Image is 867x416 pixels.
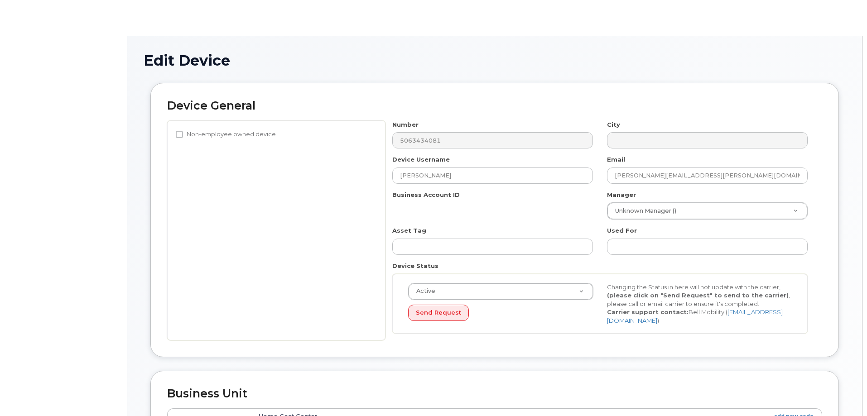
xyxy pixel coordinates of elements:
a: Unknown Manager () [607,203,807,219]
strong: (please click on "Send Request" to send to the carrier) [607,292,789,299]
label: Device Status [392,262,438,270]
span: Unknown Manager () [610,207,676,215]
strong: Carrier support contact: [607,308,689,316]
label: Used For [607,226,637,235]
label: City [607,120,620,129]
label: Email [607,155,625,164]
h2: Device General [167,100,822,112]
label: Asset Tag [392,226,426,235]
label: Number [392,120,419,129]
label: Business Account ID [392,191,460,199]
span: Active [411,287,435,295]
h2: Business Unit [167,387,822,400]
button: Send Request [408,305,469,321]
div: Changing the Status in here will not update with the carrier, , please call or email carrier to e... [600,283,799,325]
a: Active [409,283,593,300]
input: Non-employee owned device [176,131,183,138]
label: Device Username [392,155,450,164]
label: Non-employee owned device [176,129,276,140]
a: [EMAIL_ADDRESS][DOMAIN_NAME] [607,308,783,324]
h1: Edit Device [144,53,846,68]
label: Manager [607,191,636,199]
